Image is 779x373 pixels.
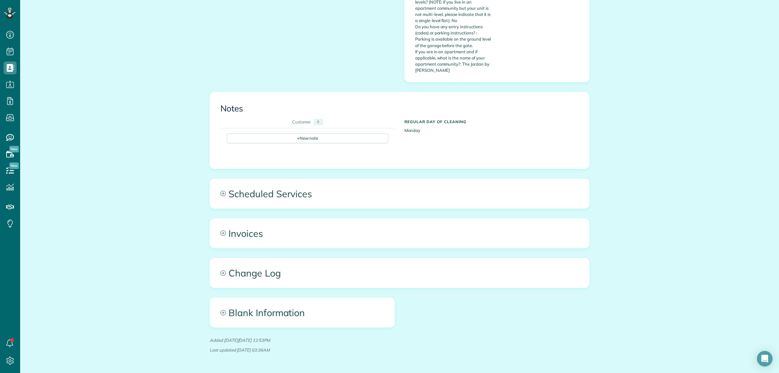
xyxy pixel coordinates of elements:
[210,338,270,343] em: Added [DATE][DATE] 12:53PM
[292,119,311,125] div: Customer
[404,120,579,124] h5: Regular day of cleaning
[210,219,589,248] a: Invoices
[757,351,773,367] div: Open Intercom Messenger
[314,119,323,125] div: 0
[210,258,589,288] a: Change Log
[220,104,579,113] h3: Notes
[210,179,589,208] a: Scheduled Services
[400,116,584,133] div: Monday
[227,134,388,143] div: New note
[297,135,300,141] span: +
[9,146,19,152] span: New
[210,347,270,353] em: Last updated [DATE] 03:36AM
[210,298,394,327] a: Blank Information
[9,162,19,169] span: New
